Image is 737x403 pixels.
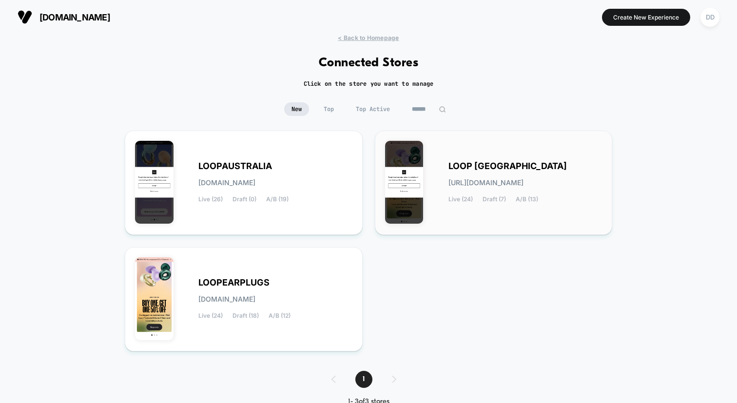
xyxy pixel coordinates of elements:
span: Draft (18) [233,312,259,319]
span: New [284,102,309,116]
span: 1 [355,371,372,388]
span: [DOMAIN_NAME] [39,12,110,22]
img: Visually logo [18,10,32,24]
span: Live (26) [198,196,223,203]
div: DD [700,8,719,27]
h1: Connected Stores [319,56,419,70]
span: A/B (13) [516,196,538,203]
img: LOOP_UNITED_STATES [385,141,424,224]
span: Draft (0) [233,196,256,203]
span: LOOPAUSTRALIA [198,163,272,170]
button: [DOMAIN_NAME] [15,9,113,25]
span: [DOMAIN_NAME] [198,179,255,186]
button: Create New Experience [602,9,690,26]
img: edit [439,106,446,113]
span: Live (24) [448,196,473,203]
span: Top [316,102,341,116]
h2: Click on the store you want to manage [304,80,434,88]
span: Draft (7) [483,196,506,203]
img: LOOPEARPLUGS [135,257,174,340]
span: LOOP [GEOGRAPHIC_DATA] [448,163,567,170]
img: LOOPAUSTRALIA [135,141,174,224]
span: A/B (19) [266,196,289,203]
span: Live (24) [198,312,223,319]
span: < Back to Homepage [338,34,399,41]
span: LOOPEARPLUGS [198,279,270,286]
button: DD [698,7,722,27]
span: [DOMAIN_NAME] [198,296,255,303]
span: [URL][DOMAIN_NAME] [448,179,524,186]
span: Top Active [349,102,397,116]
span: A/B (12) [269,312,291,319]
